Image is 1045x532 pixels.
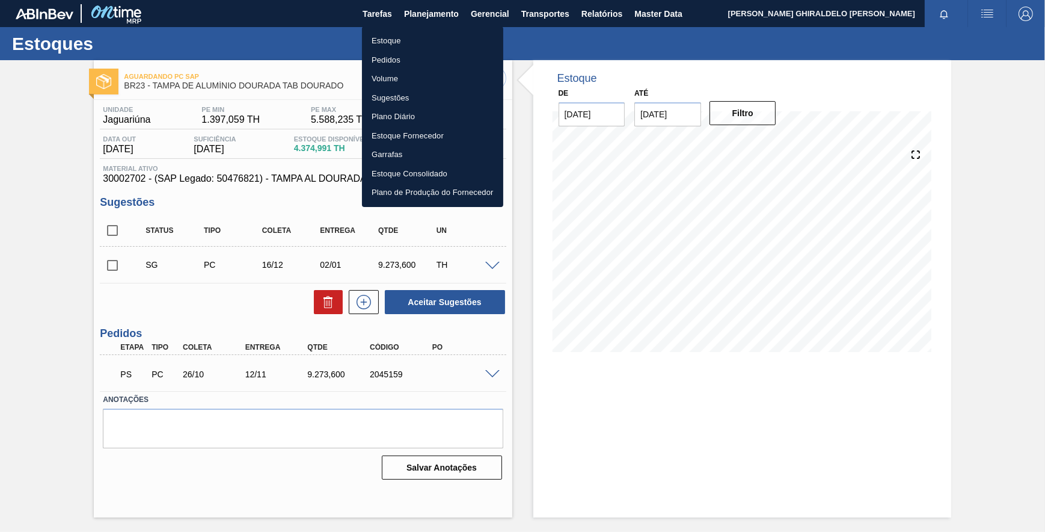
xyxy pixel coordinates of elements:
[362,183,503,202] a: Plano de Produção do Fornecedor
[362,145,503,164] a: Garrafas
[362,164,503,184] a: Estoque Consolidado
[362,51,503,70] a: Pedidos
[362,126,503,146] a: Estoque Fornecedor
[362,88,503,108] a: Sugestões
[362,69,503,88] a: Volume
[362,107,503,126] a: Plano Diário
[362,31,503,51] a: Estoque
